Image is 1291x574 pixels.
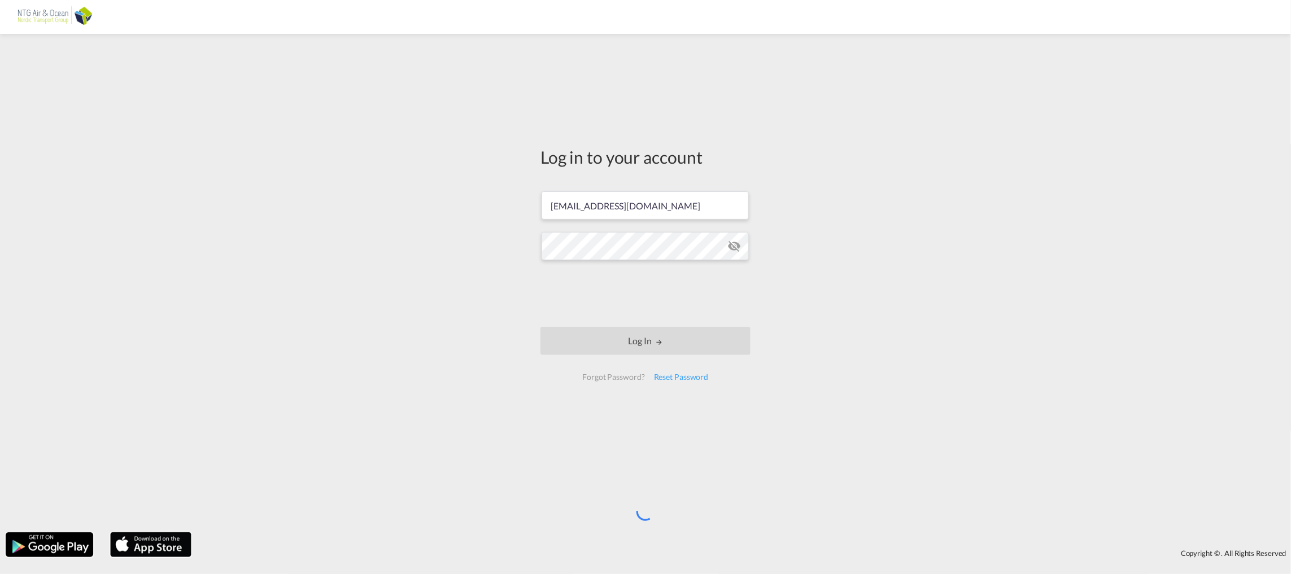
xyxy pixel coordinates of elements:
[542,191,749,220] input: Enter email/phone number
[109,531,193,558] img: apple.png
[540,145,751,169] div: Log in to your account
[197,544,1291,563] div: Copyright © . All Rights Reserved
[17,5,93,30] img: af31b1c0b01f11ecbc353f8e72265e29.png
[5,531,94,558] img: google.png
[727,239,741,253] md-icon: icon-eye-off
[649,367,713,387] div: Reset Password
[540,327,751,355] button: LOGIN
[578,367,649,387] div: Forgot Password?
[560,271,731,316] iframe: reCAPTCHA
